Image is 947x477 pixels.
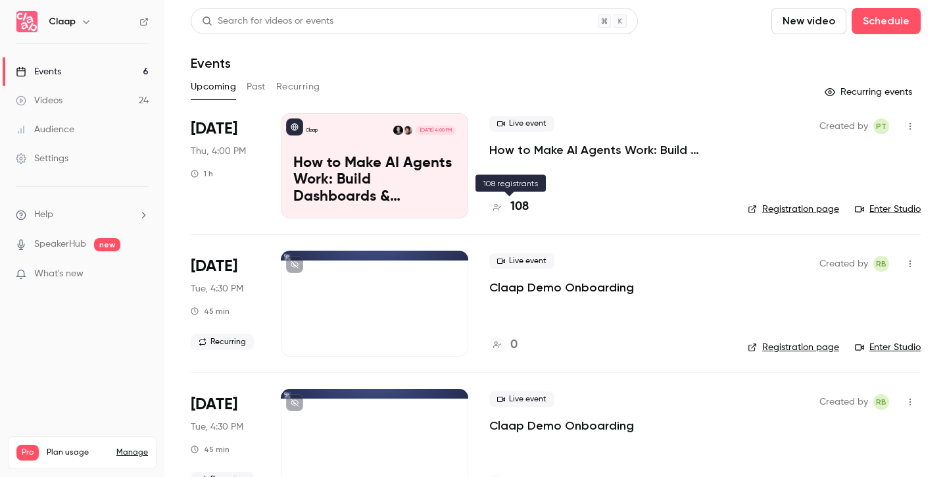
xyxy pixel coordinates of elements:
div: Search for videos or events [202,14,333,28]
span: Tue, 4:30 PM [191,420,243,434]
a: Registration page [748,203,839,216]
a: How to Make AI Agents Work: Build Dashboards & Automations with Claap MCPClaapPierre TouzeauRobin... [281,113,468,218]
span: new [94,238,120,251]
span: Live event [489,391,554,407]
img: Pierre Touzeau [403,126,412,135]
img: Robin Bonduelle [393,126,402,135]
button: New video [771,8,846,34]
h6: Claap [49,15,76,28]
span: Tue, 4:30 PM [191,282,243,295]
span: Plan usage [47,447,109,458]
p: How to Make AI Agents Work: Build Dashboards & Automations with Claap MCP [293,155,456,206]
a: Manage [116,447,148,458]
a: Claap Demo Onboarding [489,280,634,295]
span: Pierre Touzeau [873,118,889,134]
div: Settings [16,152,68,165]
span: RB [876,394,886,410]
span: [DATE] [191,394,237,415]
p: Claap [306,127,318,134]
span: Live event [489,116,554,132]
li: help-dropdown-opener [16,208,149,222]
a: 0 [489,336,518,354]
button: Schedule [852,8,921,34]
span: Robin Bonduelle [873,394,889,410]
a: Enter Studio [855,203,921,216]
span: Created by [819,394,868,410]
a: SpeakerHub [34,238,86,251]
span: [DATE] [191,256,237,277]
span: Live event [489,253,554,269]
button: Upcoming [191,76,236,97]
a: Enter Studio [855,341,921,354]
span: What's new [34,267,84,281]
span: PT [876,118,886,134]
span: Thu, 4:00 PM [191,145,246,158]
span: Help [34,208,53,222]
div: 45 min [191,444,230,455]
span: [DATE] 4:00 PM [416,126,455,135]
h4: 0 [510,336,518,354]
span: RB [876,256,886,272]
div: Sep 11 Thu, 4:00 PM (Europe/Lisbon) [191,113,260,218]
button: Recurring [276,76,320,97]
h1: Events [191,55,231,71]
span: [DATE] [191,118,237,139]
span: Created by [819,118,868,134]
h4: 108 [510,198,529,216]
button: Past [247,76,266,97]
div: 1 h [191,168,213,179]
div: Videos [16,94,62,107]
a: Claap Demo Onboarding [489,418,634,434]
a: 108 [489,198,529,216]
span: Recurring [191,334,254,350]
span: Created by [819,256,868,272]
img: Claap [16,11,37,32]
div: Events [16,65,61,78]
button: Recurring events [819,82,921,103]
div: 45 min [191,306,230,316]
span: Robin Bonduelle [873,256,889,272]
div: Audience [16,123,74,136]
div: Sep 16 Tue, 5:30 PM (Europe/Paris) [191,251,260,356]
iframe: Noticeable Trigger [133,268,149,280]
a: Registration page [748,341,839,354]
span: Pro [16,445,39,461]
a: How to Make AI Agents Work: Build Dashboards & Automations with Claap MCP [489,142,727,158]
